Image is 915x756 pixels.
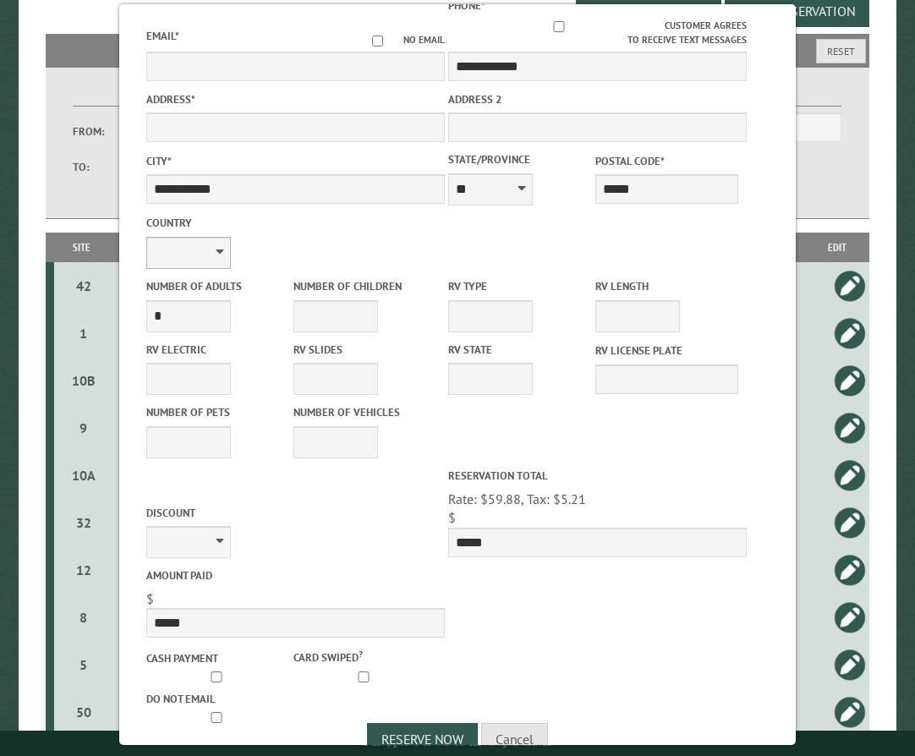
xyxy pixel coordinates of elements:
div: [DATE] - [DATE] [111,277,255,294]
label: State/Province [448,151,591,167]
div: 10A [61,467,106,484]
label: Dates [73,87,260,107]
div: 1 [61,325,106,342]
input: No email [352,36,403,47]
div: 8 [61,609,106,626]
div: 10B [61,372,106,389]
label: Number of Pets [146,404,289,420]
th: Edit [805,233,869,262]
div: 9 [61,419,106,436]
label: RV Type [448,278,591,294]
label: Customer agrees to receive text messages [448,19,747,47]
div: [DATE] - [DATE] [111,656,255,673]
th: Dates [108,233,258,262]
div: 42 [61,277,106,294]
label: Email [146,29,179,43]
small: © Campground Commander LLC. All rights reserved. [362,737,553,748]
th: Site [54,233,108,262]
div: [DATE] - [DATE] [111,372,255,389]
div: [DATE] - [DATE] [111,419,255,436]
button: Reserve Now [367,723,478,755]
input: Customer agrees to receive text messages [453,21,666,32]
label: From: [73,123,120,140]
label: City [146,153,445,169]
label: Country [146,215,445,231]
div: [DATE] - [DATE] [111,514,255,531]
label: No email [352,33,445,47]
div: 50 [61,704,106,720]
label: Number of Adults [146,278,289,294]
span: $ [146,590,154,607]
div: 32 [61,514,106,531]
label: RV License Plate [595,342,738,359]
div: [DATE] - [DATE] [111,325,255,342]
h2: Filters [46,34,869,66]
a: ? [359,648,363,660]
label: Do not email [146,691,289,707]
label: Address 2 [448,91,747,107]
label: Postal Code [595,153,738,169]
div: 12 [61,562,106,578]
label: RV State [448,342,591,358]
button: Reset [816,39,866,63]
label: Cash payment [146,650,289,666]
label: RV Slides [293,342,436,358]
div: [DATE] - [DATE] [111,609,255,626]
label: Number of Vehicles [293,404,436,420]
label: Amount paid [146,567,445,583]
span: Rate: $59.88, Tax: $5.21 [448,490,586,507]
label: RV Length [595,278,738,294]
label: RV Electric [146,342,289,358]
div: 5 [61,656,106,673]
label: Card swiped [293,647,436,666]
label: Reservation Total [448,468,747,484]
label: Address [146,91,445,107]
div: [DATE] - [DATE] [111,467,255,484]
div: [DATE] - [DATE] [111,704,255,720]
span: $ [448,509,456,526]
div: [DATE] - [DATE] [111,562,255,578]
label: To: [73,159,120,175]
button: Cancel [481,723,548,755]
label: Number of Children [293,278,436,294]
label: Discount [146,505,445,521]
